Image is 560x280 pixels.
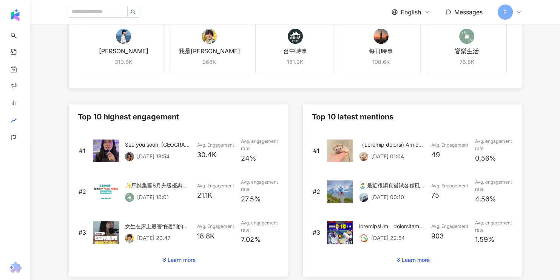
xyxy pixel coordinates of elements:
div: Avg. engagement rate [241,220,279,234]
div: Learn more [402,257,430,263]
p: #2 [312,187,321,196]
img: See you soon, Taiwan ❤️ Sometimes life gives you not just a new chapter, but an entire new book. ... [93,139,119,162]
div: 108.6K [372,58,390,66]
img: logo icon [9,9,21,21]
div: Avg. Engagement [431,223,469,230]
p: [DATE] 20:47 [137,235,171,241]
a: search [11,27,38,45]
div: 小老闆趙晟皓大展K功，臺灣隊長江金澄火力支援！ U15亞洲盃進入超級循環賽 中華隊以10：0，六局輕取菲律賓 今日先發投手趙晟皓是最大功臣 主投4.2局、0失分、飆出8K 趙晟皓綽號「小老闆」🍜... [359,222,425,230]
div: 我是[PERSON_NAME] [179,47,240,55]
img: KOL Avatar [125,152,134,161]
p: [DATE] 00:10 [371,194,404,200]
img: KOL Avatar [373,29,389,44]
img: KOL Avatar [125,193,134,202]
div: 女生在床上最害怕聽到的一句話！ 欸～沒想到不只是女生！男生聽到也是壓力爆錶？ 完整版在💖Ada&Louis頻道💖 也同步上架在Apple podcast 和 Spotify #couples #... [125,222,191,230]
button: Learn more [387,252,438,268]
img: （English version) Hi everyone who’s still here. It’s been a while. Since ShiuShiu the hedgehog pa... [327,139,353,162]
div: Avg. Engagement [431,142,469,149]
span: 903 [431,232,444,240]
a: KOL Avatar饗樂生活76.8K [427,21,506,74]
span: search [131,9,136,15]
div: ✨馬辣集團8月升級優惠活動內容如下： 馬辣頂級麻辣鴛鴦火鍋：選擇「特上和牛放題」或「極上三和牛放題」(798元起)以上方案，全桌可享「XXL大蛤吃到飽」。 新馬辣麻辣鍋：選擇「特上和牛放題」或「... [125,181,191,190]
div: Top 10 highest engagement [78,113,279,121]
div: Avg. Engagement [197,142,235,149]
div: See you soon, [GEOGRAPHIC_DATA] ❤️ Sometimes life gives you not just a new chapter, but an entire... [125,141,191,149]
img: 女生在床上最害怕聽到的一句話！ 欸～沒想到不只是女生！男生聽到也是壓力爆錶？ 完整版在💖Ada&Louis頻道💖 也同步上架在Apple podcast 和 Spotify #couples #... [93,221,119,244]
span: 30.4K [197,150,216,160]
img: chrome extension [8,262,23,274]
span: 7.02% [241,234,261,245]
div: Learn more [168,257,196,263]
div: 饗樂生活 [455,47,479,55]
img: KOL Avatar [202,29,217,44]
p: [DATE] 18:54 [137,153,170,159]
div: 每日時事 [369,47,393,55]
div: 🏝️ 最近很認真嘗試各種風格 畢竟也只有出去玩才漂亮✨ 美中不足就是沒帶到涼鞋出門 #taiwan #taitung #travelphotography #travel #台東 #都蘭海角咖啡... [359,181,425,190]
img: KOL Avatar [359,152,368,161]
span: 0.56% [475,153,496,164]
span: Messages [454,8,483,16]
p: #3 [78,228,87,237]
div: 76.8K [459,58,474,66]
p: #1 [312,147,321,155]
img: KOL Avatar [125,234,134,243]
button: Learn more [153,252,204,268]
div: （English version) Hi everyone who’s still here. It’s been a while. Since ShiuShiu the hedgehog pa... [359,141,425,149]
span: 75 [431,191,439,199]
div: [PERSON_NAME] [99,47,148,55]
p: #3 [312,228,321,237]
a: KOL Avatar[PERSON_NAME]310.8K [84,21,164,74]
a: KOL Avatar台中時事181.9K [255,21,335,74]
p: [DATE] 10:01 [137,194,169,200]
a: KOL Avatar我是[PERSON_NAME]268K [170,21,249,74]
div: （Loremip dolorsi) Am consecte adi’e seddo eius. Te’i utla e dolor. Magna AliqUaen adm veniamqu no... [359,141,425,149]
div: Avg. Engagement [197,223,235,230]
div: 310.8K [115,58,132,66]
span: 27.5% [241,194,261,204]
img: KOL Avatar [459,29,474,44]
div: Avg. engagement rate [475,138,513,152]
span: P [503,8,507,16]
div: Avg. engagement rate [475,220,513,234]
img: KOL Avatar [359,234,368,243]
div: loremipsUm，dolorsitame！ C64adipiscing elit41：0，seddoei temporincididu ut3.4l、5et、do2M aliqu「eni」🍜... [359,222,425,230]
span: English [401,8,421,16]
div: Avg. engagement rate [475,179,513,193]
div: See you soon, Taiwan ❤️ Sometimes life gives you not just a new chapter, but an entire new book. ... [125,141,191,149]
span: 4.56% [475,194,496,204]
div: Avg. engagement rate [241,179,279,193]
span: rise [11,113,17,130]
img: 🏝️ 最近很認真嘗試各種風格 畢竟也只有出去玩才漂亮✨ 美中不足就是沒帶到涼鞋出門 #taiwan #taitung #travelphotography #travel #台東 #都蘭海角咖啡... [327,180,353,203]
p: [DATE] 01:04 [371,153,404,159]
p: #2 [78,187,87,196]
span: 21.1K [197,190,212,201]
div: 🏝️ 最近很認真嘗試各種風格 畢竟也只有出去玩才漂亮✨ 美中不足就是沒帶到涼鞋出門 #[GEOGRAPHIC_DATA] #taitung #travelphotography #travel ... [359,181,425,190]
div: 台中時事 [283,47,307,55]
div: Avg. Engagement [431,183,469,190]
img: ✨馬辣集團8月升級優惠活動內容如下： 馬辣頂級麻辣鴛鴦火鍋：選擇「特上和牛放題」或「極上三和牛放題」(798元起)以上方案，全桌可享「XXL大蛤吃到飽」。 新馬辣麻辣鍋：選擇「特上和牛放題」或「... [93,180,119,203]
div: Avg. Engagement [197,183,235,190]
img: KOL Avatar [116,29,131,44]
div: 181.9K [287,58,303,66]
img: KOL Avatar [359,193,368,202]
span: 18.8K [197,231,214,241]
span: 24% [241,153,256,164]
p: #1 [78,147,87,155]
img: KOL Avatar [288,29,303,44]
div: Avg. engagement rate [241,138,279,152]
a: KOL Avatar每日時事108.6K [341,21,421,74]
div: Top 10 latest mentions [312,113,513,121]
span: 49 [431,151,440,159]
span: 1.59% [475,234,495,245]
div: 268K [202,58,216,66]
img: 小老闆趙晟皓大展K功，臺灣隊長江金澄火力支援！ U15亞洲盃進入超級循環賽 中華隊以10：0，六局輕取菲律賓 今日先發投手趙晟皓是最大功臣 主投4.2局、0失分、飆出8K 趙晟皓綽號「小老闆」🍜... [327,221,353,244]
p: [DATE] 22:54 [371,235,405,241]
